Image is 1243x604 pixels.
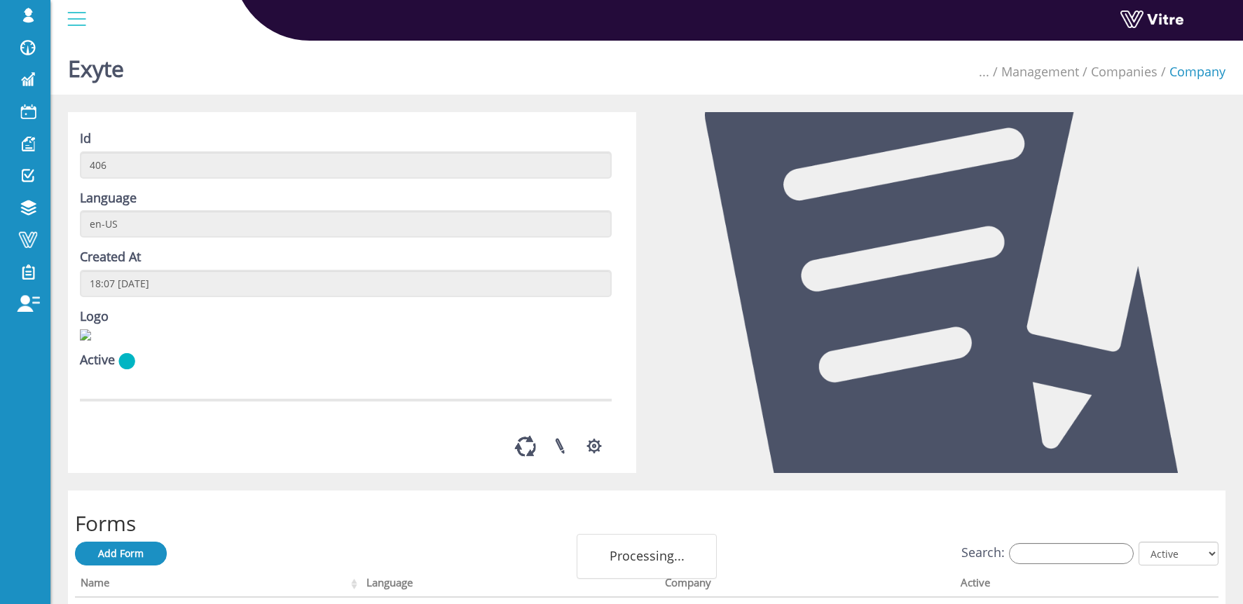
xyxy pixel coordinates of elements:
[68,35,124,95] h1: Exyte
[80,329,241,341] img: 0e541da2-4db4-4234-aa97-40b6c30eeed2.png
[1091,63,1158,80] a: Companies
[961,543,1134,564] label: Search:
[955,572,1161,598] th: Active
[577,534,717,579] div: Processing...
[80,189,137,207] label: Language
[80,130,91,148] label: Id
[1009,543,1134,564] input: Search:
[361,572,660,598] th: Language
[989,63,1079,81] li: Management
[80,308,109,326] label: Logo
[98,547,144,560] span: Add Form
[118,352,135,370] img: yes
[979,63,989,80] span: ...
[1158,63,1225,81] li: Company
[75,572,361,598] th: Name
[80,248,141,266] label: Created At
[75,542,167,565] a: Add Form
[659,572,955,598] th: Company
[75,512,1218,535] h2: Forms
[80,351,115,369] label: Active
